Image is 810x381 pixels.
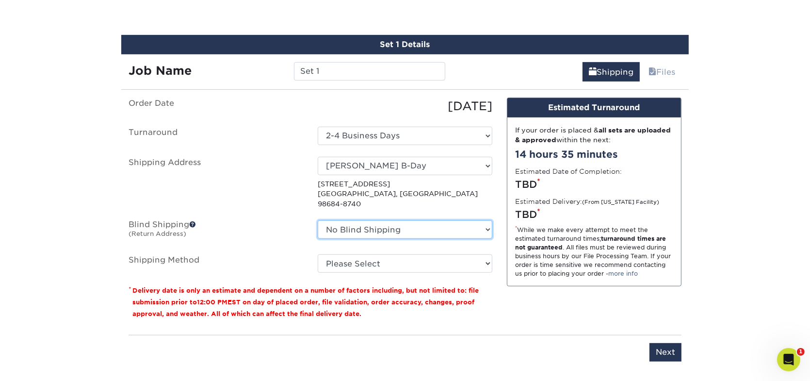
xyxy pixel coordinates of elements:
[582,199,659,205] small: (From [US_STATE] Facility)
[515,207,673,222] div: TBD
[197,298,227,306] span: 12:00 PM
[121,254,310,273] label: Shipping Method
[310,98,500,115] div: [DATE]
[777,348,800,371] iframe: Intercom live chat
[515,235,666,251] strong: turnaround times are not guaranteed
[648,67,656,77] span: files
[649,343,681,362] input: Next
[608,270,638,277] a: more info
[121,157,310,209] label: Shipping Address
[121,220,310,243] label: Blind Shipping
[797,348,805,356] span: 1
[121,127,310,145] label: Turnaround
[121,35,689,54] div: Set 1 Details
[129,64,192,78] strong: Job Name
[515,147,673,162] div: 14 hours 35 minutes
[121,98,310,115] label: Order Date
[132,287,479,317] small: Delivery date is only an estimate and dependent on a number of factors including, but not limited...
[318,179,492,209] p: [STREET_ADDRESS] [GEOGRAPHIC_DATA], [GEOGRAPHIC_DATA] 98684-8740
[642,62,681,82] a: Files
[583,62,640,82] a: Shipping
[294,62,445,81] input: Enter a job name
[129,230,186,237] small: (Return Address)
[515,197,659,206] label: Estimated Delivery:
[589,67,597,77] span: shipping
[515,125,673,145] div: If your order is placed & within the next:
[515,166,622,176] label: Estimated Date of Completion:
[515,226,673,278] div: While we make every attempt to meet the estimated turnaround times; . All files must be reviewed ...
[2,351,82,378] iframe: Google Customer Reviews
[515,177,673,192] div: TBD
[507,98,681,117] div: Estimated Turnaround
